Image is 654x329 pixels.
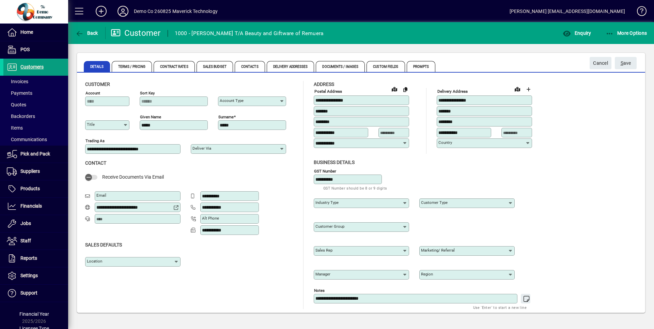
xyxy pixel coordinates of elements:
[87,122,95,127] mat-label: Title
[68,27,106,39] app-page-header-button: Back
[3,146,68,163] a: Pick and Pack
[154,61,194,72] span: Contract Rates
[7,125,23,131] span: Items
[593,58,608,69] span: Cancel
[3,285,68,302] a: Support
[85,91,100,95] mat-label: Account
[90,5,112,17] button: Add
[561,27,593,39] button: Enquiry
[606,30,647,36] span: More Options
[85,81,110,87] span: Customer
[523,84,534,95] button: Choose address
[197,61,233,72] span: Sales Budget
[20,203,42,209] span: Financials
[7,79,28,84] span: Invoices
[3,180,68,197] a: Products
[389,84,400,94] a: View on map
[20,47,30,52] span: POS
[400,84,411,95] button: Copy to Delivery address
[96,193,106,198] mat-label: Email
[3,267,68,284] a: Settings
[7,137,47,142] span: Communications
[421,200,448,205] mat-label: Customer type
[20,255,37,261] span: Reports
[621,60,623,66] span: S
[192,146,211,151] mat-label: Deliver via
[3,163,68,180] a: Suppliers
[3,134,68,145] a: Communications
[314,81,334,87] span: Address
[20,273,38,278] span: Settings
[314,160,355,165] span: Business details
[175,28,324,39] div: 1000 - [PERSON_NAME] T/A Beauty and Giftware of Remuera
[84,61,110,72] span: Details
[7,114,35,119] span: Backorders
[632,1,645,24] a: Knowledge Base
[140,91,155,95] mat-label: Sort key
[438,140,452,145] mat-label: Country
[19,311,49,317] span: Financial Year
[510,6,625,17] div: [PERSON_NAME] [EMAIL_ADDRESS][DOMAIN_NAME]
[3,233,68,250] a: Staff
[3,87,68,99] a: Payments
[323,184,387,192] mat-hint: GST Number should be 8 or 9 digits
[315,272,330,276] mat-label: Manager
[235,61,265,72] span: Contacts
[314,288,325,293] mat-label: Notes
[315,224,344,229] mat-label: Customer group
[140,115,161,119] mat-label: Given name
[563,30,591,36] span: Enquiry
[20,64,44,70] span: Customers
[20,168,40,174] span: Suppliers
[3,250,68,267] a: Reports
[590,57,611,69] button: Cancel
[315,248,332,253] mat-label: Sales rep
[112,5,134,17] button: Profile
[3,24,68,41] a: Home
[85,242,122,248] span: Sales defaults
[20,151,50,156] span: Pick and Pack
[102,174,164,180] span: Receive Documents Via Email
[3,76,68,87] a: Invoices
[85,160,106,166] span: Contact
[85,138,105,143] mat-label: Trading as
[512,84,523,94] a: View on map
[3,41,68,58] a: POS
[407,61,436,72] span: Prompts
[267,61,314,72] span: Delivery Addresses
[112,61,152,72] span: Terms / Pricing
[7,102,26,107] span: Quotes
[20,238,31,243] span: Staff
[314,168,336,173] mat-label: GST Number
[367,61,405,72] span: Custom Fields
[315,200,339,205] mat-label: Industry type
[220,98,244,103] mat-label: Account Type
[3,215,68,232] a: Jobs
[20,186,40,191] span: Products
[87,259,102,264] mat-label: Location
[7,90,32,96] span: Payments
[3,110,68,122] a: Backorders
[615,57,637,69] button: Save
[3,99,68,110] a: Quotes
[473,303,527,311] mat-hint: Use 'Enter' to start a new line
[604,27,649,39] button: More Options
[621,58,631,69] span: ave
[3,198,68,215] a: Financials
[20,29,33,35] span: Home
[3,122,68,134] a: Items
[316,61,365,72] span: Documents / Images
[75,30,98,36] span: Back
[421,248,455,253] mat-label: Marketing/ Referral
[20,290,37,296] span: Support
[111,28,161,39] div: Customer
[421,272,433,276] mat-label: Region
[134,6,218,17] div: Demo Co 260825 Maverick Technology
[74,27,100,39] button: Back
[20,221,31,226] span: Jobs
[218,115,234,119] mat-label: Surname
[202,216,219,221] mat-label: Alt Phone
